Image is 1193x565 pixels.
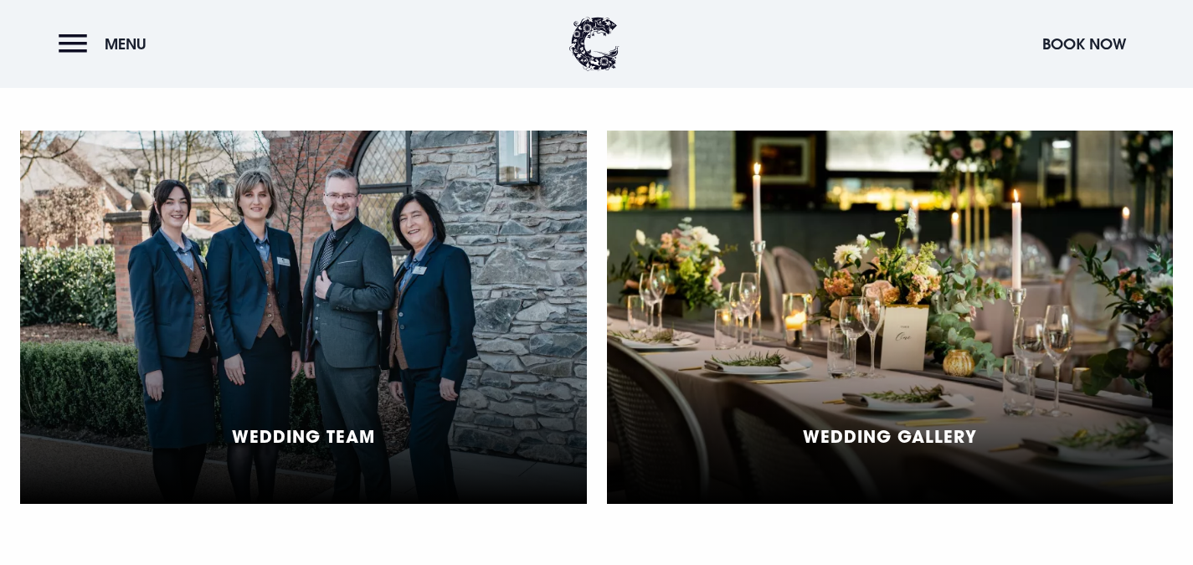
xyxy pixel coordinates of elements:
[607,131,1174,504] a: Wedding Gallery
[803,426,977,446] h5: Wedding Gallery
[569,17,620,71] img: Clandeboye Lodge
[59,26,155,62] button: Menu
[1034,26,1134,62] button: Book Now
[232,426,375,446] h5: Wedding Team
[105,34,147,54] span: Menu
[20,131,587,504] a: Wedding Team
